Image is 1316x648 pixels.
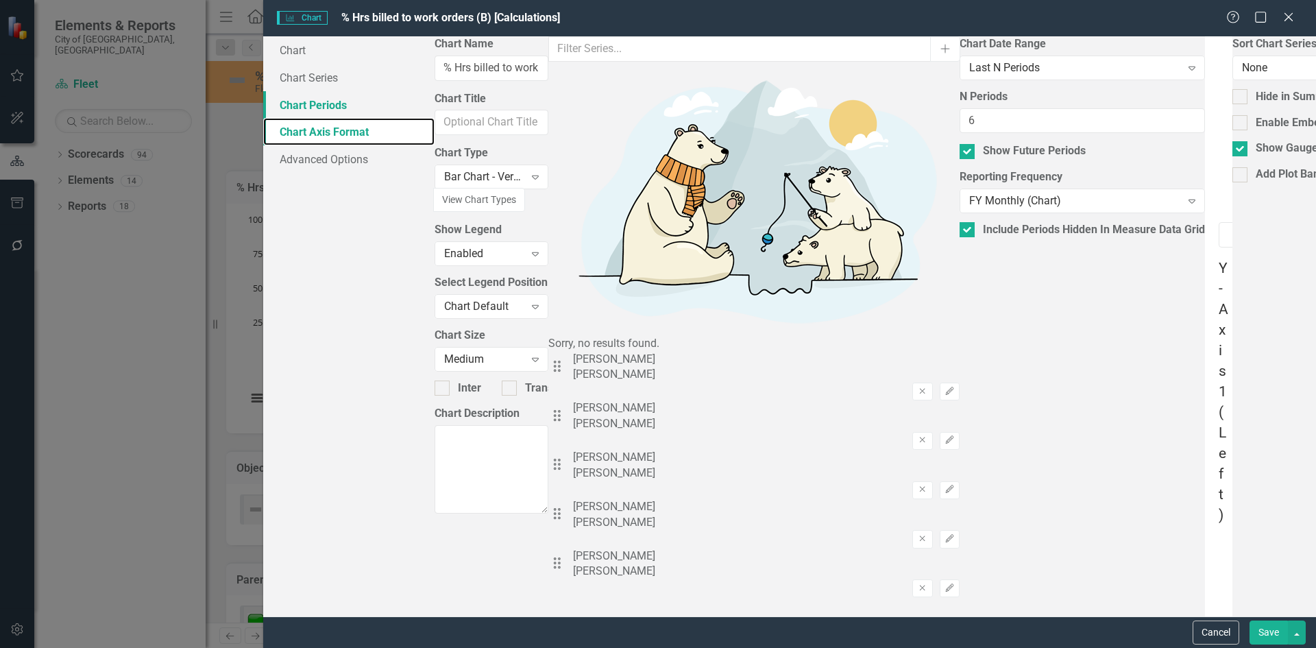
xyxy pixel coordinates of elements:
label: Show Legend [435,222,548,238]
a: Chart [263,36,435,64]
label: Chart Description [435,406,548,422]
span: % Hrs billed to work orders (B) [Calculations] [341,11,560,24]
div: [PERSON_NAME] [573,499,655,515]
input: Optional Chart Title [435,110,548,135]
div: [PERSON_NAME] [573,352,655,368]
div: [PERSON_NAME] [573,416,655,432]
label: Chart Size [435,328,548,344]
div: Sorry, no results found. [548,336,960,352]
a: Chart Series [263,64,435,91]
a: Chart Periods [263,91,435,119]
label: Reporting Frequency [960,169,1205,185]
div: Transpose Axes [525,381,605,396]
a: Chart Axis Format [263,118,435,145]
div: FY Monthly (Chart) [969,193,1181,209]
div: [PERSON_NAME] [573,367,655,383]
label: Select Legend Position [435,275,548,291]
div: Last N Periods [969,60,1181,75]
div: Bar Chart - Vertical Labels (Modern) [444,169,524,185]
div: [PERSON_NAME] [573,466,655,481]
button: View Chart Types [433,188,525,212]
div: [PERSON_NAME] [573,400,655,416]
div: Chart Default [444,298,524,314]
div: [PERSON_NAME] [573,450,655,466]
button: Save [1250,621,1288,645]
label: Chart Name [435,36,548,52]
input: Filter Series... [548,36,931,62]
div: [PERSON_NAME] [573,515,655,531]
div: Interpolate Values [458,381,548,396]
a: Advanced Options [263,145,435,173]
div: Medium [444,351,524,367]
label: Chart Title [435,91,548,107]
img: No results found [548,62,960,336]
div: [PERSON_NAME] [573,549,655,564]
button: Cancel [1193,621,1239,645]
label: N Periods [960,89,1205,105]
span: Chart [277,11,328,25]
label: Chart Date Range [960,36,1205,52]
div: [PERSON_NAME] [573,564,655,579]
div: Show Future Periods [983,143,1086,159]
label: Chart Type [435,145,548,161]
div: Enabled [444,246,524,262]
div: Include Periods Hidden In Measure Data Grid [983,222,1205,238]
